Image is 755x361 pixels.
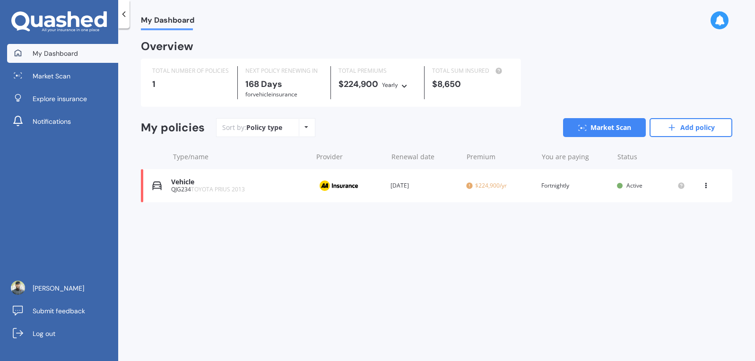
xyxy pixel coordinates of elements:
[315,177,362,195] img: AA
[626,181,642,189] span: Active
[7,324,118,343] a: Log out
[338,79,416,90] div: $224,900
[152,79,230,89] div: 1
[222,123,282,132] div: Sort by:
[7,44,118,63] a: My Dashboard
[391,181,459,190] div: [DATE]
[141,121,205,135] div: My policies
[33,306,85,316] span: Submit feedback
[152,181,162,190] img: Vehicle
[467,152,534,162] div: Premium
[33,49,78,58] span: My Dashboard
[33,117,71,126] span: Notifications
[152,66,230,76] div: TOTAL NUMBER OF POLICIES
[171,186,307,193] div: QJG234
[7,67,118,86] a: Market Scan
[7,279,118,298] a: [PERSON_NAME]
[650,118,732,137] a: Add policy
[541,181,609,190] div: Fortnightly
[173,152,309,162] div: Type/name
[316,152,384,162] div: Provider
[542,152,609,162] div: You are paying
[563,118,646,137] a: Market Scan
[11,281,25,295] img: ACg8ocJQa7gdZKdaaOtydg8uD2AwwdiGHqO7uN7XCeKUfFS2PEsZw5Rm=s96-c
[33,284,84,293] span: [PERSON_NAME]
[7,112,118,131] a: Notifications
[171,178,307,186] div: Vehicle
[382,80,398,90] div: Yearly
[245,78,282,90] b: 168 Days
[141,16,194,28] span: My Dashboard
[33,329,55,338] span: Log out
[33,71,70,81] span: Market Scan
[7,89,118,108] a: Explore insurance
[432,66,510,76] div: TOTAL SUM INSURED
[617,152,685,162] div: Status
[391,152,459,162] div: Renewal date
[191,185,245,193] span: TOYOTA PRIUS 2013
[432,79,510,89] div: $8,650
[245,90,297,98] span: for Vehicle insurance
[246,123,282,132] div: Policy type
[338,66,416,76] div: TOTAL PREMIUMS
[245,66,323,76] div: NEXT POLICY RENEWING IN
[33,94,87,103] span: Explore insurance
[7,301,118,320] a: Submit feedback
[141,42,193,51] div: Overview
[466,181,534,190] span: $224,900/yr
